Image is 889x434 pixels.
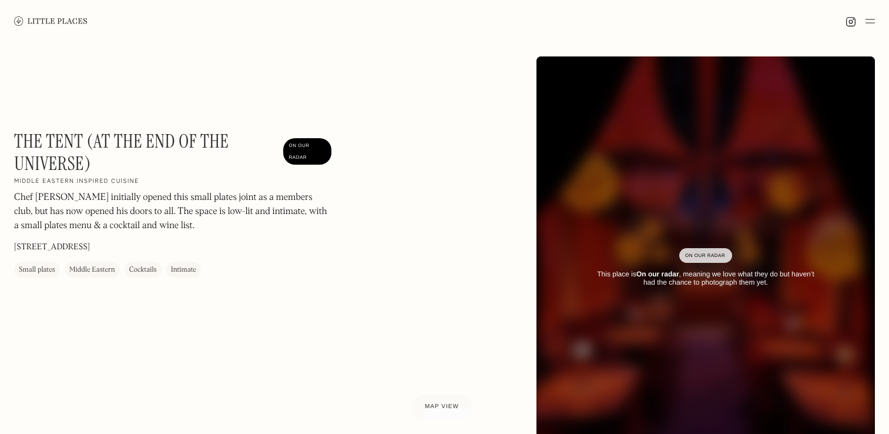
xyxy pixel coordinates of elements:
[636,270,679,278] strong: On our radar
[14,178,139,186] h2: Middle Eastern inspired cuisine
[14,241,90,253] p: [STREET_ADDRESS]
[19,264,55,276] div: Small plates
[411,394,473,420] a: Map view
[14,191,331,233] p: Chef [PERSON_NAME] initially opened this small plates joint as a members club, but has now opened...
[425,403,459,410] span: Map view
[591,270,821,287] div: This place is , meaning we love what they do but haven’t had the chance to photograph them yet.
[69,264,115,276] div: Middle Eastern
[14,130,277,175] h1: The Tent (at the End of the Universe)
[289,141,326,164] div: On Our Radar
[685,250,726,262] div: On Our Radar
[171,264,196,276] div: Intimate
[129,264,157,276] div: Cocktails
